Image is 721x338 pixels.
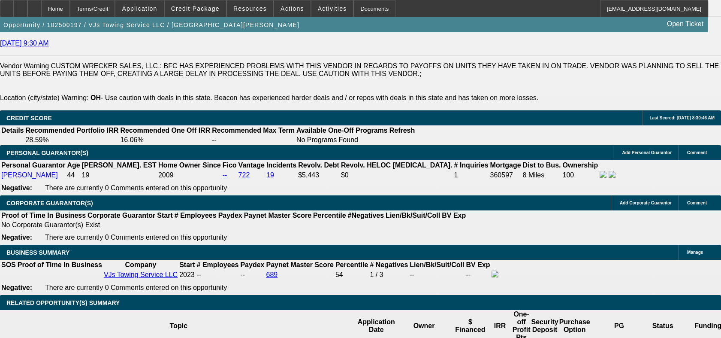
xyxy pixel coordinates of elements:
[25,136,119,144] td: 28.59%
[125,261,157,268] b: Company
[266,271,278,278] a: 689
[6,200,93,207] span: CORPORATE GUARANTOR(S)
[179,270,195,280] td: 2023
[6,149,88,156] span: PERSONAL GUARANTOR(S)
[454,161,488,169] b: # Inquiries
[91,94,101,101] b: OH
[244,212,311,219] b: Paynet Master Score
[81,171,157,180] td: 19
[664,17,707,31] a: Open Ticket
[91,94,538,101] label: - Use caution with deals in this state. Beacon has experienced harder deals and / or repos with d...
[158,161,221,169] b: Home Owner Since
[223,171,227,179] a: --
[238,171,250,179] a: 722
[179,261,195,268] b: Start
[523,161,561,169] b: Dist to Bus.
[687,150,707,155] span: Comment
[197,271,202,278] span: --
[335,261,368,268] b: Percentile
[120,126,211,135] th: Recommended One Off IRR
[6,299,120,306] span: RELATED OPPORTUNITY(S) SUMMARY
[318,5,347,12] span: Activities
[298,161,339,169] b: Revolv. Debt
[335,271,368,279] div: 54
[211,126,295,135] th: Recommended Max Term
[67,161,80,169] b: Age
[466,261,490,268] b: BV Exp
[82,161,157,169] b: [PERSON_NAME]. EST
[104,271,178,278] a: VJs Towing Service LLC
[1,261,16,269] th: SOS
[171,5,220,12] span: Credit Package
[522,171,561,180] td: 8 Miles
[227,0,273,17] button: Resources
[1,161,65,169] b: Personal Guarantor
[1,211,86,220] th: Proof of Time In Business
[490,171,522,180] td: 360597
[115,0,163,17] button: Application
[1,184,32,192] b: Negative:
[562,161,598,169] b: Ownership
[17,261,103,269] th: Proof of Time In Business
[6,115,52,122] span: CREDIT SCORE
[609,171,615,178] img: linkedin-icon.png
[165,0,226,17] button: Credit Package
[389,126,416,135] th: Refresh
[490,161,521,169] b: Mortgage
[620,201,672,205] span: Add Corporate Guarantor
[687,201,707,205] span: Comment
[122,5,157,12] span: Application
[562,171,598,180] td: 100
[197,261,239,268] b: # Employees
[341,171,453,180] td: $0
[370,271,408,279] div: 1 / 3
[1,171,58,179] a: [PERSON_NAME]
[240,270,265,280] td: --
[649,116,715,120] span: Last Scored: [DATE] 8:30:46 AM
[622,150,672,155] span: Add Personal Guarantor
[1,234,32,241] b: Negative:
[6,249,69,256] span: BUSINESS SUMMARY
[45,184,227,192] span: There are currently 0 Comments entered on this opportunity
[218,212,242,219] b: Paydex
[1,284,32,291] b: Negative:
[492,271,498,277] img: facebook-icon.png
[296,136,388,144] td: No Programs Found
[87,212,155,219] b: Corporate Guarantor
[158,171,174,179] span: 2009
[1,221,470,229] td: No Corporate Guarantor(s) Exist
[687,250,703,255] span: Manage
[157,212,172,219] b: Start
[25,126,119,135] th: Recommended Portfolio IRR
[266,161,296,169] b: Incidents
[175,212,217,219] b: # Employees
[66,171,80,180] td: 44
[266,261,333,268] b: Paynet Master Score
[211,136,295,144] td: --
[442,212,466,219] b: BV Exp
[296,126,388,135] th: Available One-Off Programs
[1,126,24,135] th: Details
[233,5,267,12] span: Resources
[600,171,606,178] img: facebook-icon.png
[45,234,227,241] span: There are currently 0 Comments entered on this opportunity
[465,270,490,280] td: --
[386,212,440,219] b: Lien/Bk/Suit/Coll
[120,136,211,144] td: 16.06%
[45,284,227,291] span: There are currently 0 Comments entered on this opportunity
[274,0,311,17] button: Actions
[410,261,464,268] b: Lien/Bk/Suit/Coll
[453,171,489,180] td: 1
[281,5,304,12] span: Actions
[370,261,408,268] b: # Negatives
[3,21,299,28] span: Opportunity / 102500197 / VJs Towing Service LLC / [GEOGRAPHIC_DATA][PERSON_NAME]
[240,261,264,268] b: Paydex
[311,0,353,17] button: Activities
[298,171,340,180] td: $5,443
[313,212,346,219] b: Percentile
[266,171,274,179] a: 19
[348,212,384,219] b: #Negatives
[238,161,265,169] b: Vantage
[223,161,237,169] b: Fico
[341,161,453,169] b: Revolv. HELOC [MEDICAL_DATA].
